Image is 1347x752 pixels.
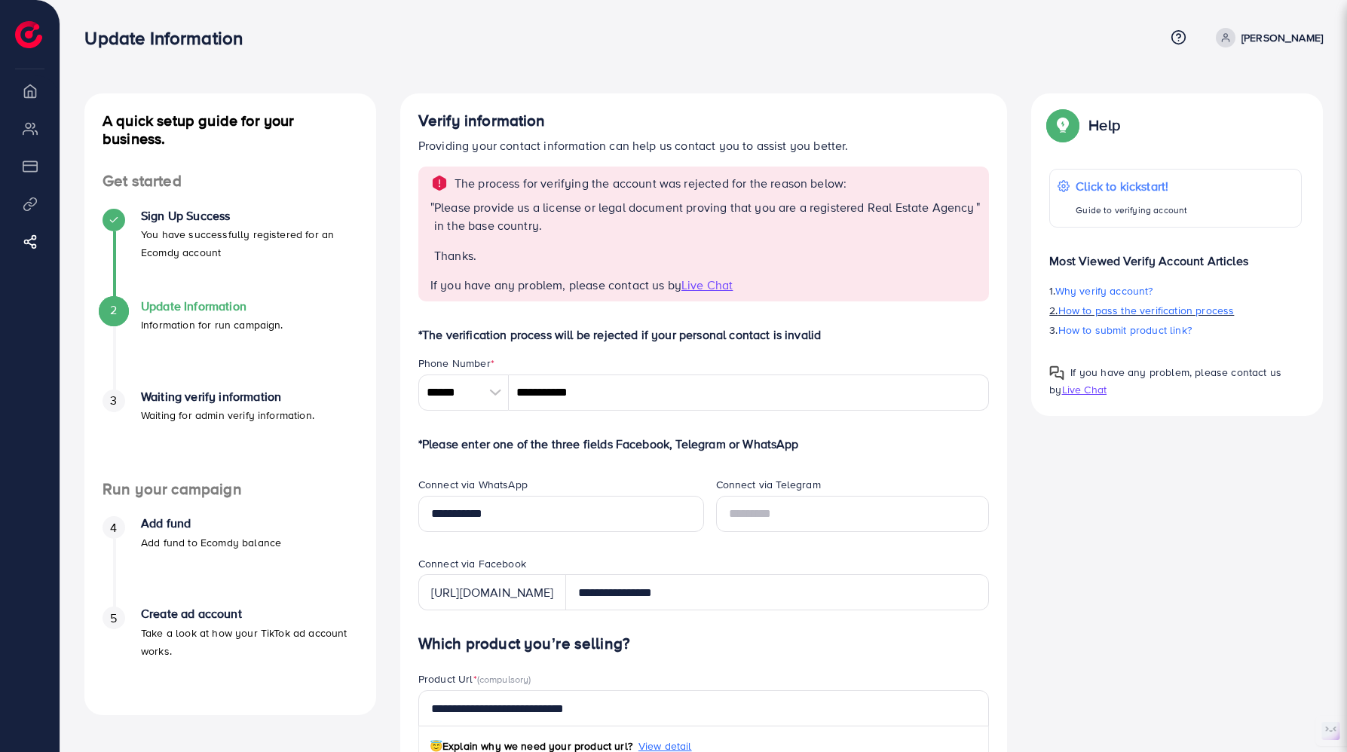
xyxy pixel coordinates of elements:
[418,136,990,154] p: Providing your contact information can help us contact you to assist you better.
[477,672,531,686] span: (compulsory)
[15,21,42,48] img: logo
[1241,29,1323,47] p: [PERSON_NAME]
[84,516,376,607] li: Add fund
[1076,201,1187,219] p: Guide to verifying account
[1058,323,1192,338] span: How to submit product link?
[1049,112,1076,139] img: Popup guide
[434,246,976,264] p: Thanks.
[418,356,494,371] label: Phone Number
[110,610,117,627] span: 5
[84,480,376,499] h4: Run your campaign
[110,301,117,319] span: 2
[1088,116,1120,134] p: Help
[141,516,281,530] h4: Add fund
[1049,365,1064,381] img: Popup guide
[418,477,528,492] label: Connect via WhatsApp
[418,574,566,610] div: [URL][DOMAIN_NAME]
[84,27,255,49] h3: Update Information
[141,406,314,424] p: Waiting for admin verify information.
[1283,684,1336,741] iframe: Chat
[418,112,990,130] h4: Verify information
[716,477,821,492] label: Connect via Telegram
[141,607,358,621] h4: Create ad account
[455,174,847,192] p: The process for verifying the account was rejected for the reason below:
[141,390,314,404] h4: Waiting verify information
[418,326,990,344] p: *The verification process will be rejected if your personal contact is invalid
[110,392,117,409] span: 3
[434,198,976,234] p: Please provide us a license or legal document proving that you are a registered Real Estate Agenc...
[1049,365,1281,397] span: If you have any problem, please contact us by
[430,174,448,192] img: alert
[141,209,358,223] h4: Sign Up Success
[84,112,376,148] h4: A quick setup guide for your business.
[1210,28,1323,47] a: [PERSON_NAME]
[1062,382,1107,397] span: Live Chat
[1049,240,1302,270] p: Most Viewed Verify Account Articles
[141,225,358,261] p: You have successfully registered for an Ecomdy account
[1055,283,1153,298] span: Why verify account?
[141,624,358,660] p: Take a look at how your TikTok ad account works.
[84,390,376,480] li: Waiting verify information
[141,299,283,313] h4: Update Information
[1049,321,1302,339] p: 3.
[1058,303,1235,318] span: How to pass the verification process
[418,556,526,571] label: Connect via Facebook
[1049,282,1302,300] p: 1.
[681,277,733,293] span: Live Chat
[1049,301,1302,319] p: 2.
[418,671,531,686] label: Product Url
[84,607,376,697] li: Create ad account
[141,316,283,334] p: Information for run campaign.
[110,519,117,536] span: 4
[84,172,376,191] h4: Get started
[84,209,376,299] li: Sign Up Success
[418,435,990,453] p: *Please enter one of the three fields Facebook, Telegram or WhatsApp
[430,198,434,277] span: "
[976,198,980,277] span: "
[418,634,990,653] h4: Which product you’re selling?
[141,533,281,552] p: Add fund to Ecomdy balance
[1076,177,1187,195] p: Click to kickstart!
[430,277,681,293] span: If you have any problem, please contact us by
[84,299,376,390] li: Update Information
